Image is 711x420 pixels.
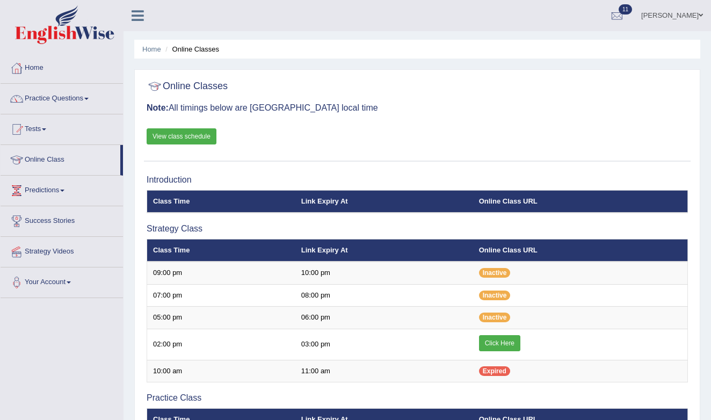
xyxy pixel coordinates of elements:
[295,190,473,213] th: Link Expiry At
[1,145,120,172] a: Online Class
[147,224,688,234] h3: Strategy Class
[147,360,295,382] td: 10:00 am
[147,128,216,144] a: View class schedule
[1,176,123,202] a: Predictions
[295,307,473,329] td: 06:00 pm
[295,360,473,382] td: 11:00 am
[147,175,688,185] h3: Introduction
[1,84,123,111] a: Practice Questions
[479,268,511,278] span: Inactive
[295,262,473,284] td: 10:00 pm
[147,78,228,95] h2: Online Classes
[163,44,219,54] li: Online Classes
[479,313,511,322] span: Inactive
[295,239,473,262] th: Link Expiry At
[295,284,473,307] td: 08:00 pm
[473,239,688,262] th: Online Class URL
[479,291,511,300] span: Inactive
[479,366,510,376] span: Expired
[295,329,473,360] td: 03:00 pm
[1,267,123,294] a: Your Account
[147,190,295,213] th: Class Time
[147,239,295,262] th: Class Time
[147,393,688,403] h3: Practice Class
[473,190,688,213] th: Online Class URL
[147,329,295,360] td: 02:00 pm
[147,103,169,112] b: Note:
[147,284,295,307] td: 07:00 pm
[147,103,688,113] h3: All timings below are [GEOGRAPHIC_DATA] local time
[147,262,295,284] td: 09:00 pm
[619,4,632,15] span: 11
[1,114,123,141] a: Tests
[142,45,161,53] a: Home
[1,53,123,80] a: Home
[479,335,520,351] a: Click Here
[147,307,295,329] td: 05:00 pm
[1,206,123,233] a: Success Stories
[1,237,123,264] a: Strategy Videos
